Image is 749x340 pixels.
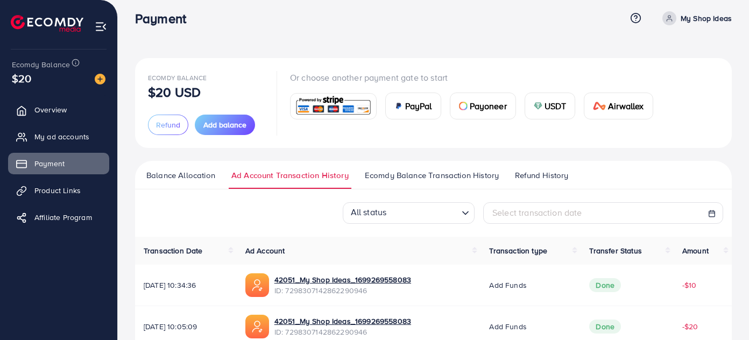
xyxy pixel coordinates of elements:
a: 42051_My Shop Ideas_1699269558083 [274,316,411,327]
span: ID: 7298307142862290946 [274,327,411,337]
a: 42051_My Shop Ideas_1699269558083 [274,274,411,285]
p: $20 USD [148,86,201,98]
a: cardAirwallex [584,93,653,119]
iframe: Chat [703,292,741,332]
span: Airwallex [608,100,644,112]
span: Payoneer [470,100,507,112]
a: Payment [8,153,109,174]
a: Overview [8,99,109,121]
span: Ad Account Transaction History [231,169,349,181]
span: Ad Account [245,245,285,256]
span: PayPal [405,100,432,112]
a: card [290,93,377,119]
span: USDT [545,100,567,112]
span: Affiliate Program [34,212,92,223]
a: Affiliate Program [8,207,109,228]
img: image [95,74,105,84]
img: card [394,102,403,110]
h3: Payment [135,11,195,26]
input: Search for option [390,204,457,221]
span: Done [589,278,621,292]
span: Transaction Date [144,245,203,256]
span: [DATE] 10:05:09 [144,321,228,332]
img: ic-ads-acc.e4c84228.svg [245,315,269,338]
span: My ad accounts [34,131,89,142]
img: menu [95,20,107,33]
a: My Shop Ideas [658,11,732,25]
span: Add funds [489,280,526,291]
span: [DATE] 10:34:36 [144,280,228,291]
a: My ad accounts [8,126,109,147]
div: Search for option [343,202,475,224]
a: cardPayPal [385,93,441,119]
button: Add balance [195,115,255,135]
span: Ecomdy Balance [12,59,70,70]
img: card [459,102,468,110]
span: -$20 [682,321,698,332]
p: Or choose another payment gate to start [290,71,662,84]
img: card [593,102,606,110]
button: Refund [148,115,188,135]
img: card [534,102,542,110]
span: ID: 7298307142862290946 [274,285,411,296]
img: logo [11,15,83,32]
span: Add funds [489,321,526,332]
span: Refund History [515,169,568,181]
span: All status [349,203,389,221]
span: Refund [156,119,180,130]
span: Done [589,320,621,334]
span: Select transaction date [492,207,582,218]
a: cardUSDT [525,93,576,119]
span: Balance Allocation [146,169,215,181]
img: ic-ads-acc.e4c84228.svg [245,273,269,297]
span: Product Links [34,185,81,196]
a: cardPayoneer [450,93,516,119]
a: Product Links [8,180,109,201]
span: $20 [12,70,31,86]
p: My Shop Ideas [681,12,732,25]
span: Transaction type [489,245,547,256]
span: Ecomdy Balance [148,73,207,82]
span: Transfer Status [589,245,641,256]
span: -$10 [682,280,697,291]
span: Ecomdy Balance Transaction History [365,169,499,181]
span: Payment [34,158,65,169]
span: Amount [682,245,709,256]
span: Overview [34,104,67,115]
span: Add balance [203,119,246,130]
img: card [294,95,373,118]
